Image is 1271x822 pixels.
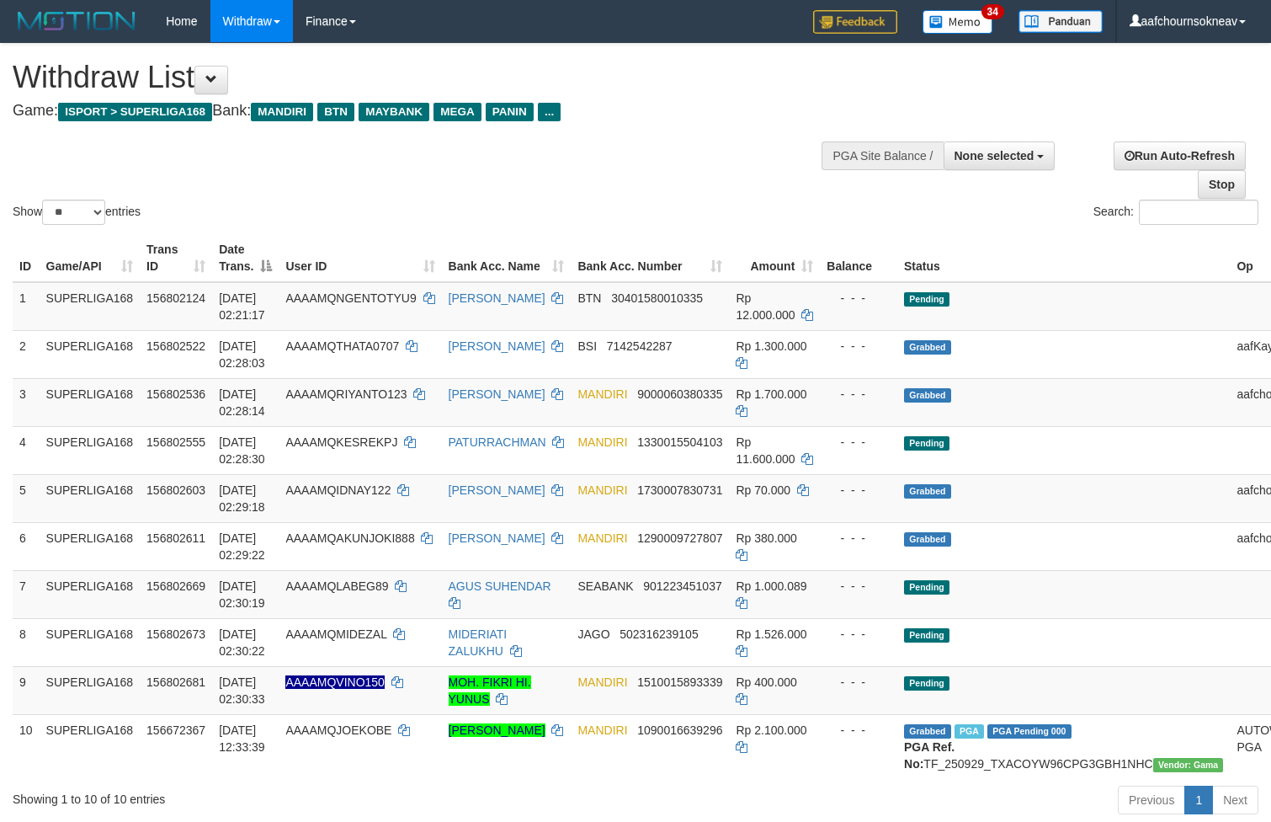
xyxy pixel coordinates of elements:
td: 5 [13,474,40,522]
a: MIDERIATI ZALUKHU [449,627,508,658]
td: SUPERLIGA168 [40,474,141,522]
td: 4 [13,426,40,474]
span: [DATE] 02:30:19 [219,579,265,610]
div: - - - [827,578,891,595]
span: AAAAMQNGENTOTYU9 [285,291,416,305]
div: - - - [827,290,891,307]
a: Next [1212,786,1258,814]
span: BTN [317,103,354,121]
td: SUPERLIGA168 [40,378,141,426]
select: Showentries [42,200,105,225]
span: AAAAMQKESREKPJ [285,435,397,449]
div: PGA Site Balance / [822,141,943,170]
span: Pending [904,292,949,307]
span: MANDIRI [577,723,627,737]
div: - - - [827,674,891,691]
th: ID [13,234,40,282]
b: PGA Ref. No: [904,740,955,771]
span: 156802669 [146,579,205,593]
td: 8 [13,618,40,666]
th: User ID: activate to sort column ascending [279,234,441,282]
h4: Game: Bank: [13,103,831,120]
span: AAAAMQJOEKOBE [285,723,391,737]
div: - - - [827,722,891,739]
span: Copy 1330015504103 to clipboard [637,435,722,449]
span: MANDIRI [577,531,627,545]
a: Stop [1198,170,1246,199]
div: - - - [827,386,891,403]
span: Rp 2.100.000 [736,723,806,737]
span: Grabbed [904,724,951,739]
span: Rp 380.000 [736,531,796,545]
span: Copy 9000060380335 to clipboard [637,387,722,401]
a: [PERSON_NAME] [449,723,545,737]
td: 2 [13,330,40,378]
span: MANDIRI [577,435,627,449]
a: 1 [1184,786,1213,814]
th: Date Trans.: activate to sort column descending [212,234,279,282]
span: PANIN [486,103,534,121]
td: SUPERLIGA168 [40,282,141,331]
th: Game/API: activate to sort column ascending [40,234,141,282]
div: - - - [827,530,891,547]
span: Marked by aafsengchandara [955,724,984,739]
th: Status [897,234,1230,282]
td: SUPERLIGA168 [40,618,141,666]
td: SUPERLIGA168 [40,714,141,779]
span: Grabbed [904,484,951,499]
span: AAAAMQTHATA0707 [285,339,399,353]
span: Rp 70.000 [736,483,790,497]
span: Copy 1510015893339 to clipboard [637,675,722,689]
span: MEGA [433,103,481,121]
span: Pending [904,676,949,691]
span: Vendor URL: https://trx31.1velocity.biz [1153,758,1224,772]
span: 156802603 [146,483,205,497]
input: Search: [1139,200,1258,225]
th: Trans ID: activate to sort column ascending [140,234,212,282]
span: [DATE] 02:29:18 [219,483,265,514]
span: [DATE] 02:29:22 [219,531,265,562]
img: panduan.png [1018,10,1103,33]
span: Rp 12.000.000 [736,291,795,322]
img: Button%20Memo.svg [923,10,993,34]
span: Grabbed [904,388,951,403]
span: Pending [904,628,949,643]
td: 10 [13,714,40,779]
span: 156802536 [146,387,205,401]
span: Rp 1.300.000 [736,339,806,353]
span: [DATE] 02:21:17 [219,291,265,322]
span: Rp 1.700.000 [736,387,806,401]
span: Copy 7142542287 to clipboard [607,339,673,353]
td: 7 [13,570,40,618]
span: MANDIRI [577,387,627,401]
label: Show entries [13,200,141,225]
div: - - - [827,338,891,355]
td: TF_250929_TXACOYW96CPG3GBH1NHC [897,714,1230,779]
span: AAAAMQAKUNJOKI888 [285,531,414,545]
td: 9 [13,666,40,714]
span: Pending [904,580,949,595]
span: BTN [577,291,601,305]
span: Copy 1290009727807 to clipboard [637,531,722,545]
span: Copy 1730007830731 to clipboard [637,483,722,497]
a: Run Auto-Refresh [1114,141,1246,170]
td: 1 [13,282,40,331]
span: Copy 30401580010335 to clipboard [611,291,703,305]
span: None selected [955,149,1034,163]
th: Bank Acc. Name: activate to sort column ascending [442,234,572,282]
span: Copy 901223451037 to clipboard [643,579,721,593]
span: PGA Pending [987,724,1072,739]
div: - - - [827,434,891,451]
span: Rp 11.600.000 [736,435,795,466]
div: - - - [827,626,891,643]
span: [DATE] 02:30:33 [219,675,265,706]
span: [DATE] 12:33:39 [219,723,265,754]
th: Amount: activate to sort column ascending [729,234,820,282]
a: [PERSON_NAME] [449,483,545,497]
span: 156802555 [146,435,205,449]
a: [PERSON_NAME] [449,291,545,305]
th: Balance [820,234,897,282]
span: 156802673 [146,627,205,641]
a: [PERSON_NAME] [449,339,545,353]
a: [PERSON_NAME] [449,387,545,401]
